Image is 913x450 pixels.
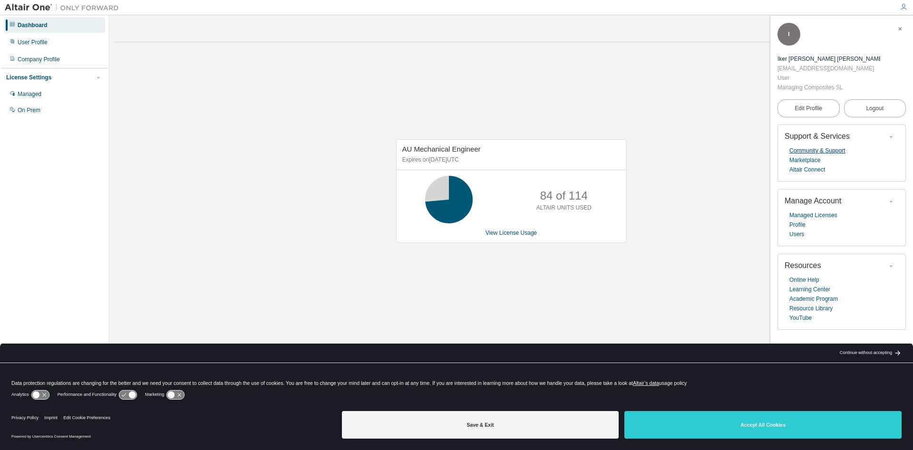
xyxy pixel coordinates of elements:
p: 84 of 114 [540,188,588,204]
div: On Prem [18,106,40,114]
span: AU Mechanical Engineer [402,145,481,153]
a: Academic Program [789,294,838,304]
div: Company Profile [18,56,60,63]
div: User Profile [18,38,48,46]
a: Profile [789,220,806,230]
div: Managing Composites SL [777,83,880,92]
div: Dashboard [18,21,48,29]
p: Expires on [DATE] UTC [402,156,618,164]
a: Altair Connect [789,165,825,174]
a: Learning Center [789,285,830,294]
a: View License Usage [486,230,537,236]
div: License Settings [6,74,51,81]
a: Resource Library [789,304,833,313]
img: Altair One [5,3,124,12]
p: ALTAIR UNITS USED [536,204,592,212]
a: Marketplace [789,155,820,165]
div: [EMAIL_ADDRESS][DOMAIN_NAME] [777,64,880,73]
a: Managed Licenses [789,211,837,220]
div: User [777,73,880,83]
div: Managed [18,90,41,98]
span: Edit Profile [795,105,822,112]
span: Logout [866,104,884,113]
span: Support & Services [785,132,850,140]
span: Manage Account [785,197,841,205]
a: YouTube [789,313,812,323]
div: Iker Unanue Navarro [777,54,880,64]
span: Resources [785,261,821,269]
span: I [788,31,789,38]
a: Community & Support [789,146,845,155]
a: Users [789,230,804,239]
a: Edit Profile [777,99,840,117]
button: Logout [844,99,906,117]
a: Online Help [789,275,819,285]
